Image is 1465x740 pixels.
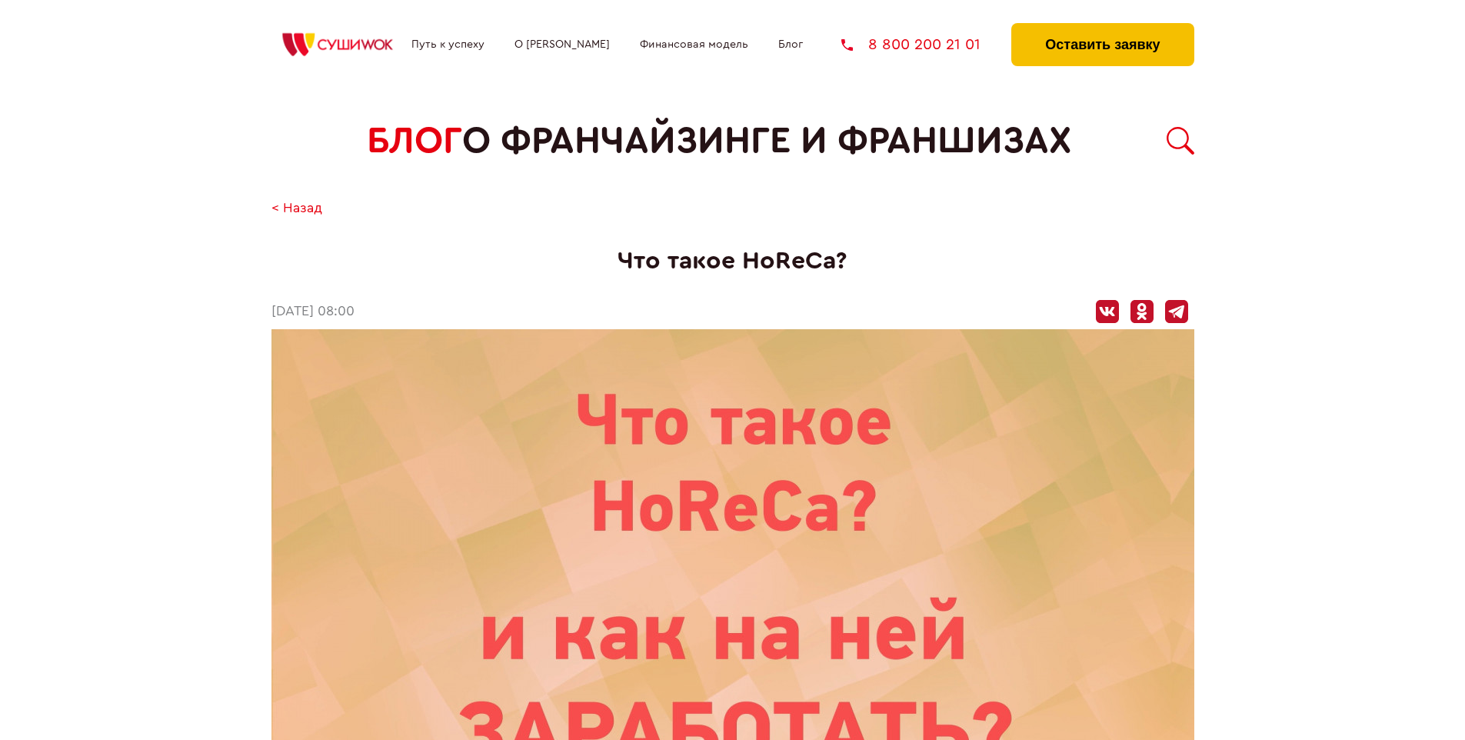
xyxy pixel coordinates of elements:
[271,304,355,320] time: [DATE] 08:00
[367,120,462,162] span: БЛОГ
[1011,23,1194,66] button: Оставить заявку
[462,120,1071,162] span: о франчайзинге и франшизах
[640,38,748,51] a: Финансовая модель
[868,37,981,52] span: 8 800 200 21 01
[778,38,803,51] a: Блог
[271,201,322,217] a: < Назад
[841,37,981,52] a: 8 800 200 21 01
[514,38,610,51] a: О [PERSON_NAME]
[411,38,484,51] a: Путь к успеху
[271,247,1194,275] h1: Что такое HoReCa?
